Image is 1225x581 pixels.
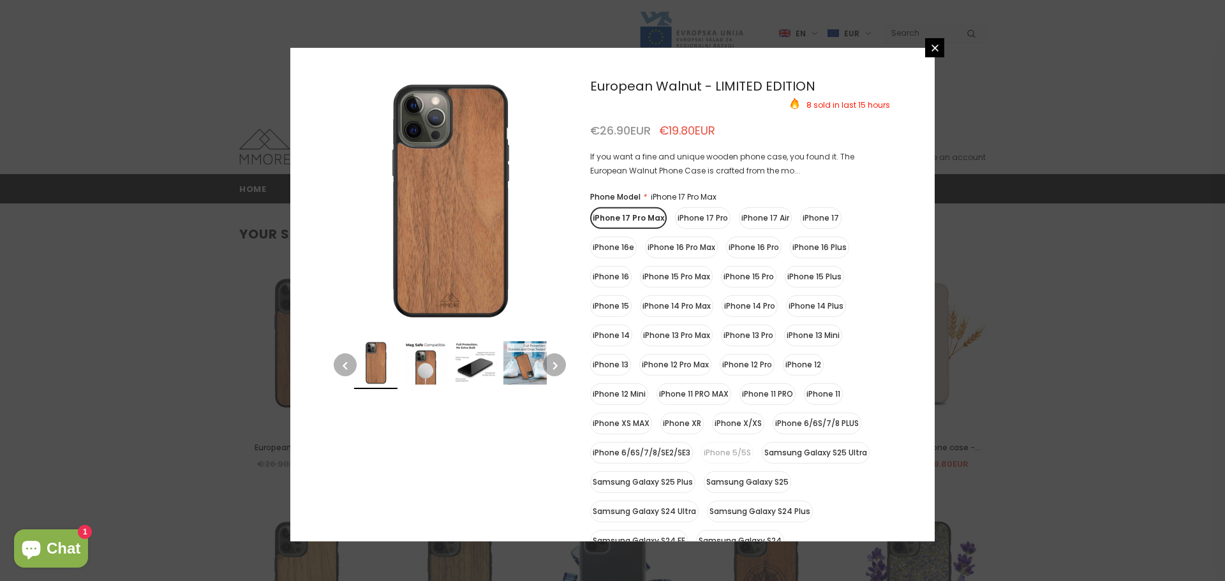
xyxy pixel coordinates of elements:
label: Samsung Galaxy S25 Plus [590,471,695,492]
label: Samsung Galaxy S24 Plus [707,500,813,522]
label: iPhone 17 Pro Max [590,207,667,228]
label: iPhone 17 Air [739,207,792,228]
label: iPhone 13 Pro [721,324,776,346]
img: American Walnut Case Full Protection Bumper [454,341,497,384]
span: hours [868,99,890,110]
label: iPhone X/XS [712,412,764,434]
label: Samsung Galaxy S24 FE [590,529,688,551]
label: iPhone XS MAX [590,412,652,434]
label: iPhone 16 [590,265,632,287]
label: iPhone 15 Pro [721,265,776,287]
label: iPhone 11 PRO [739,383,796,404]
a: Close [925,38,944,57]
div: If you want a fine and unique wooden phone case, you found it. The European Walnut Phone Case is ... [590,149,890,177]
label: iPhone 16 Pro [726,236,782,258]
label: iPhone 16e [590,236,637,258]
span: 8 [806,99,812,110]
label: iPhone 15 [590,295,632,316]
label: iPhone 12 Mini [590,383,648,404]
label: iPhone 13 [590,353,631,375]
label: iPhone 17 [800,207,842,228]
label: iPhone 6/6S/7/8 PLUS [773,412,861,434]
label: iPhone 11 PRO MAX [657,383,731,404]
label: iPhone 14 [590,324,632,346]
label: iPhone XR [660,412,704,434]
label: iPhone 15 Pro Max [640,265,713,287]
label: iPhone 12 Pro Max [639,353,711,375]
label: iPhone 15 Plus [785,265,844,287]
span: €26.90EUR [590,122,651,138]
label: iPhone 13 Mini [784,324,842,346]
label: iPhone 13 Pro Max [641,324,713,346]
img: European Walnut - LIMITED EDITION [503,341,547,384]
label: Samsung Galaxy S24 Ultra [590,500,699,522]
label: iPhone 14 Pro [722,295,778,316]
label: iPhone 16 Plus [790,236,849,258]
inbox-online-store-chat: Shopify online store chat [10,529,92,571]
span: €19.80EUR [659,122,715,138]
span: iPhone 17 Pro Max [651,191,716,202]
img: European Walnut - LIMITED EDITION [354,341,397,384]
label: iPhone 17 Pro [675,207,731,228]
label: iPhone 6/6S/7/8/SE2/SE3 [590,441,693,463]
span: 15 [858,99,866,110]
label: Samsung Galaxy S24 [696,529,784,551]
label: iPhone 14 Pro Max [640,295,713,316]
label: Samsung Galaxy S25 [704,471,791,492]
label: iPhone 12 [783,353,824,375]
a: European Walnut - LIMITED EDITION [590,77,815,94]
span: Phone Model [590,191,641,202]
label: iPhone 5/5S [701,441,754,463]
img: European Walnut - LIMITED EDITION [404,341,447,384]
span: sold in last [813,99,856,110]
label: iPhone 14 Plus [786,295,846,316]
label: Samsung Galaxy S25 Ultra [762,441,870,463]
label: iPhone 11 [804,383,843,404]
label: iPhone 12 Pro [720,353,775,375]
label: iPhone 16 Pro Max [645,236,718,258]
